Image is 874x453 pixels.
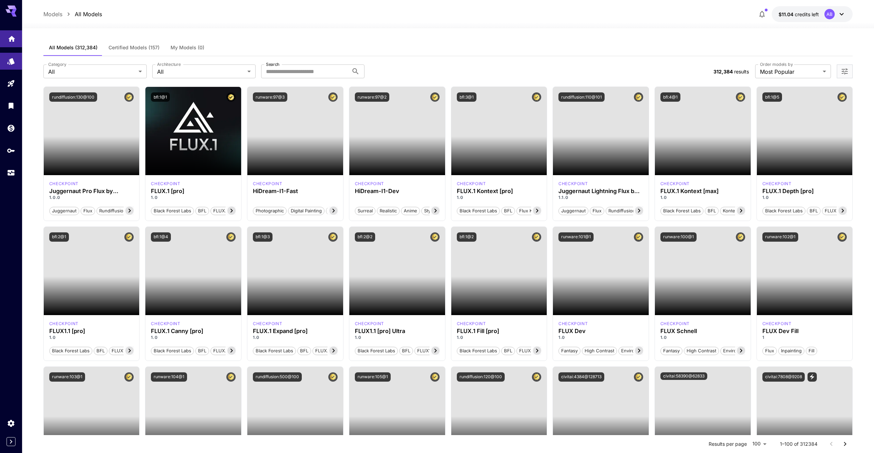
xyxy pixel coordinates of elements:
[457,328,542,334] h3: FLUX.1 Fill [pro]
[762,181,792,187] p: checkpoint
[762,346,777,355] button: Flux
[532,92,541,102] button: Certified Model – Vetted for best performance and includes a commercial license.
[558,181,588,187] div: FLUX.1 D
[49,321,79,327] p: checkpoint
[7,169,15,177] div: Usage
[211,208,242,214] span: FLUX.1 [pro]
[558,194,643,201] p: 1.1.0
[558,328,643,334] h3: FLUX Dev
[355,206,376,215] button: Surreal
[762,92,782,102] button: bfl:1@5
[97,208,128,214] span: rundiffusion
[762,181,792,187] div: fluxpro
[355,181,384,187] div: HiDream Dev
[49,232,69,242] button: bfl:2@1
[837,232,847,242] button: Certified Model – Vetted for best performance and includes a commercial license.
[532,232,541,242] button: Certified Model – Vetted for best performance and includes a commercial license.
[75,10,102,18] a: All Models
[457,206,500,215] button: Black Forest Labs
[96,206,129,215] button: rundiffusion
[151,232,171,242] button: bfl:1@4
[713,69,733,74] span: 312,384
[124,372,134,382] button: Certified Model – Vetted for best performance and includes a commercial license.
[457,92,476,102] button: bfl:3@1
[109,348,142,354] span: FLUX1.1 [pro]
[7,146,15,155] div: API Keys
[151,206,194,215] button: Black Forest Labs
[558,346,580,355] button: Fantasy
[7,419,15,427] div: Settings
[151,188,236,194] h3: FLUX.1 [pro]
[841,67,849,76] button: Open more filters
[253,206,287,215] button: Photographic
[226,232,236,242] button: Certified Model – Vetted for best performance and includes a commercial license.
[760,68,820,76] span: Most Popular
[151,334,236,341] p: 1.0
[720,206,742,215] button: Kontext
[253,232,273,242] button: bfl:1@3
[824,9,835,19] div: AB
[355,348,398,354] span: Black Forest Labs
[762,194,847,201] p: 1.0
[705,208,718,214] span: BFL
[660,328,745,334] div: FLUX Schnell
[157,61,181,67] label: Architecture
[705,206,719,215] button: BFL
[124,92,134,102] button: Certified Model – Vetted for best performance and includes a commercial license.
[806,346,817,355] button: Fill
[50,208,79,214] span: juggernaut
[736,92,745,102] button: Certified Model – Vetted for best performance and includes a commercial license.
[762,232,798,242] button: runware:102@1
[253,208,286,214] span: Photographic
[49,188,134,194] h3: Juggernaut Pro Flux by RunDiffusion
[157,68,245,76] span: All
[43,10,62,18] a: Models
[196,348,209,354] span: BFL
[838,437,852,451] button: Go to next page
[49,372,85,382] button: runware:103@1
[660,188,745,194] h3: FLUX.1 Kontext [max]
[226,92,236,102] button: Certified Model – Vetted for best performance and includes a commercial license.
[807,206,821,215] button: BFL
[253,346,296,355] button: Black Forest Labs
[326,208,352,214] span: Cinematic
[457,346,500,355] button: Black Forest Labs
[684,346,719,355] button: High Contrast
[763,208,805,214] span: Black Forest Labs
[558,372,604,382] button: civitai:4384@128713
[151,92,170,102] button: bfl:1@1
[49,328,134,334] div: FLUX1.1 [pro]
[457,181,486,187] p: checkpoint
[253,321,282,327] div: fluxpro
[253,181,282,187] div: HiDream Fast
[780,441,818,447] p: 1–100 of 312384
[516,346,556,355] button: FLUX.1 Fill [pro]
[151,346,194,355] button: Black Forest Labs
[8,32,16,41] div: Home
[109,44,160,51] span: Certified Models (157)
[377,206,400,215] button: Realistic
[760,61,793,67] label: Order models by
[313,348,361,354] span: FLUX.1 Expand [pro]
[355,188,440,194] h3: HiDream-I1-Dev
[328,372,338,382] button: Certified Model – Vetted for best performance and includes a commercial license.
[49,206,79,215] button: juggernaut
[720,346,753,355] button: Environment
[253,188,338,194] h3: HiDream-I1-Fast
[399,346,413,355] button: BFL
[709,441,747,447] p: Results per page
[779,348,804,354] span: Inpainting
[195,346,209,355] button: BFL
[721,348,752,354] span: Environment
[762,188,847,194] div: FLUX.1 Depth [pro]
[808,372,817,382] button: View trigger words
[226,372,236,382] button: Certified Model – Vetted for best performance and includes a commercial license.
[49,346,92,355] button: Black Forest Labs
[457,348,500,354] span: Black Forest Labs
[762,328,847,334] div: FLUX Dev Fill
[312,346,362,355] button: FLUX.1 Expand [pro]
[124,232,134,242] button: Certified Model – Vetted for best performance and includes a commercial license.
